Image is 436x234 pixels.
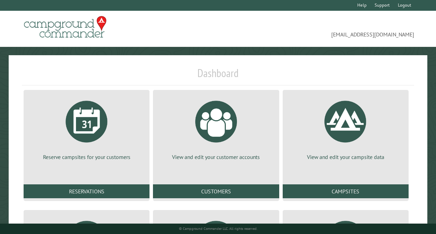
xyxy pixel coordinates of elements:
[153,184,279,198] a: Customers
[291,95,400,161] a: View and edit your campsite data
[179,226,257,231] small: © Campground Commander LLC. All rights reserved.
[22,66,414,85] h1: Dashboard
[22,14,109,41] img: Campground Commander
[218,19,414,39] span: [EMAIL_ADDRESS][DOMAIN_NAME]
[32,95,141,161] a: Reserve campsites for your customers
[24,184,149,198] a: Reservations
[283,184,409,198] a: Campsites
[161,95,271,161] a: View and edit your customer accounts
[32,153,141,161] p: Reserve campsites for your customers
[161,153,271,161] p: View and edit your customer accounts
[291,153,400,161] p: View and edit your campsite data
